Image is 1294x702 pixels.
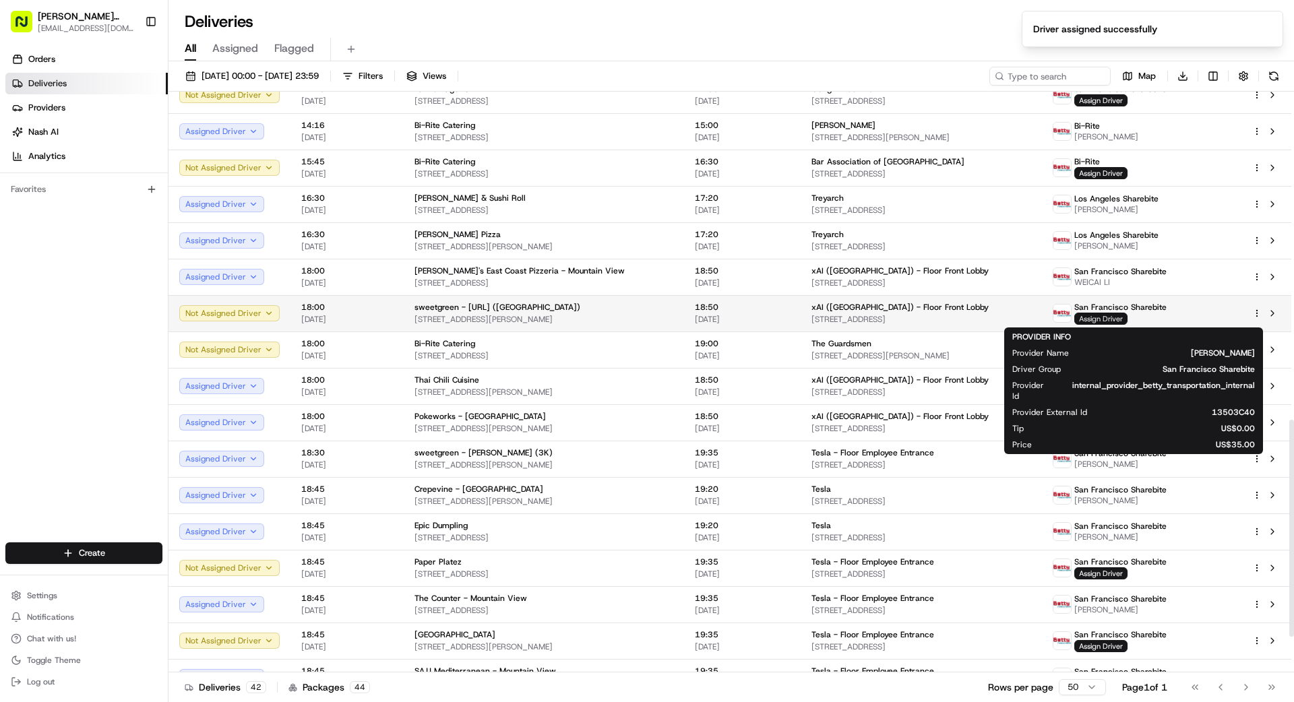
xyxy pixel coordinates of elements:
img: betty.jpg [1053,596,1071,613]
span: 13503C40 [1109,407,1255,418]
span: [STREET_ADDRESS] [414,96,673,106]
span: Bi-Rite Catering [414,156,475,167]
span: 19:35 [695,447,790,458]
span: [DATE] [301,241,393,252]
span: 15:45 [301,156,393,167]
span: 18:50 [695,265,790,276]
h1: Deliveries [185,11,253,32]
span: Paper Platez [414,556,462,567]
span: Analytics [28,150,65,162]
span: 19:35 [695,666,790,676]
span: [DATE] [695,96,790,106]
span: [DATE] [301,532,393,543]
span: xAI ([GEOGRAPHIC_DATA]) - Floor Front Lobby [811,411,989,422]
span: [DATE] [301,314,393,325]
span: Nash AI [28,126,59,138]
span: [DATE] [301,459,393,470]
span: [DATE] [695,278,790,288]
span: SAJJ Mediterranean - Mountain View [414,666,556,676]
img: betty.jpg [1053,159,1071,177]
span: [STREET_ADDRESS] [414,278,673,288]
span: Crepevine - [GEOGRAPHIC_DATA] [414,484,543,494]
span: PROVIDER INFO [1012,331,1071,342]
button: Filters [336,67,389,86]
span: [STREET_ADDRESS] [811,278,1031,288]
span: bettytllc [42,209,75,220]
span: Driver Group [1012,364,1061,375]
span: [STREET_ADDRESS][PERSON_NAME] [414,496,673,507]
button: [PERSON_NAME] Transportation[EMAIL_ADDRESS][DOMAIN_NAME] [5,5,140,38]
span: [DATE] [301,605,393,616]
span: Create [79,547,105,559]
a: Providers [5,97,168,119]
span: Filters [359,70,383,82]
span: [STREET_ADDRESS] [414,569,673,579]
span: US$0.00 [1045,423,1255,434]
span: 18:50 [695,411,790,422]
button: Not Assigned Driver [179,633,280,649]
span: Bi-Rite Catering [414,120,475,131]
div: Deliveries [185,680,266,694]
span: [STREET_ADDRESS] [811,459,1031,470]
span: [STREET_ADDRESS][PERSON_NAME] [811,132,1031,143]
span: [STREET_ADDRESS][PERSON_NAME] [414,423,673,434]
span: [PERSON_NAME] [1074,241,1159,251]
span: 18:45 [301,556,393,567]
button: Not Assigned Driver [179,160,280,176]
button: Start new chat [229,133,245,149]
span: 19:35 [695,629,790,640]
span: Map [1138,70,1156,82]
button: Assigned Driver [179,596,264,612]
span: [DATE] [301,387,393,397]
span: [STREET_ADDRESS] [414,350,673,361]
button: Assigned Driver [179,378,264,394]
span: [STREET_ADDRESS] [414,532,673,543]
span: 14:16 [301,120,393,131]
span: 18:50 [695,375,790,385]
span: [DATE] [301,278,393,288]
span: Thai Chili Cuisine [414,375,479,385]
span: 18:00 [301,302,393,313]
span: Provider External Id [1012,407,1087,418]
span: [PERSON_NAME] [1074,532,1167,542]
span: [PERSON_NAME] [1074,459,1167,470]
span: [PERSON_NAME] & Sushi Roll [414,193,526,203]
span: Bi-Rite [1074,156,1100,167]
img: betty.jpg [1053,486,1071,504]
img: 5e9a9d7314ff4150bce227a61376b483.jpg [28,129,53,153]
span: [DATE] [695,314,790,325]
span: Tesla - Floor Employee Entrance [811,593,934,604]
span: [DATE] [695,387,790,397]
span: 16:30 [301,193,393,203]
span: [PERSON_NAME] Pizza [414,229,501,240]
div: 📗 [13,266,24,277]
button: Assigned Driver [179,414,264,430]
img: betty.jpg [1053,559,1071,577]
button: Assigned Driver [179,451,264,467]
span: Treyarch [811,229,844,240]
span: [DATE] [301,96,393,106]
span: [STREET_ADDRESS] [811,387,1031,397]
span: Assign Driver [1074,167,1128,179]
span: 18:00 [301,265,393,276]
span: Notifications [27,612,74,623]
span: 19:35 [695,593,790,604]
button: Create [5,542,162,564]
span: 18:45 [301,629,393,640]
span: [DATE] [301,641,393,652]
span: Epic Dumpling [414,520,468,531]
span: [PERSON_NAME] [1074,131,1138,142]
span: [STREET_ADDRESS] [414,168,673,179]
span: [STREET_ADDRESS] [811,423,1031,434]
a: 💻API Documentation [109,259,222,284]
span: 17:20 [695,193,790,203]
span: Orders [28,53,55,65]
span: xAI ([GEOGRAPHIC_DATA]) - Floor Front Lobby [811,302,989,313]
span: [STREET_ADDRESS] [811,96,1031,106]
span: [DATE] 00:00 - [DATE] 23:59 [202,70,319,82]
span: 18:45 [301,484,393,494]
span: The Counter - Mountain View [414,593,527,604]
img: betty.jpg [1053,195,1071,213]
button: Assigned Driver [179,232,264,249]
span: [PERSON_NAME] [811,120,875,131]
